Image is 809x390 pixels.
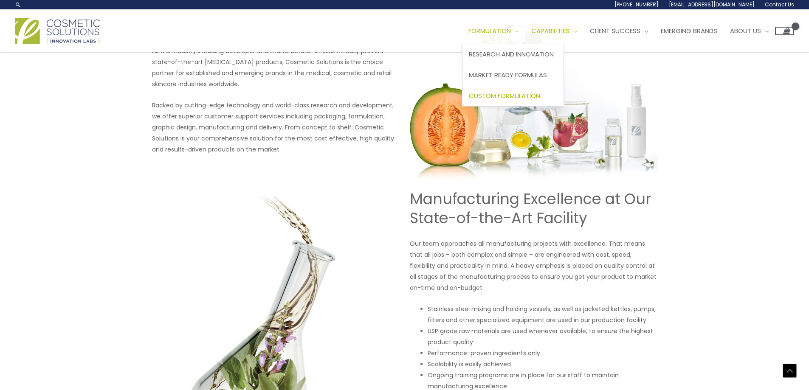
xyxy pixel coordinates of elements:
[583,18,654,44] a: Client Success
[531,26,569,35] span: Capabilities
[15,18,100,44] img: Cosmetic Solutions Logo
[15,1,22,8] a: Search icon link
[456,18,794,44] nav: Site Navigation
[428,303,657,325] li: Stainless steel mixing and holding vessels, as well as jacketed kettles, pumps, filters and other...
[428,348,657,359] li: Performance-proven ingredients only
[730,26,761,35] span: About Us
[410,189,657,228] h2: Manufacturing Excellence at Our State-of-the-Art Facility
[590,26,640,35] span: Client Success
[654,18,724,44] a: Emerging Brands
[615,1,659,8] span: [PHONE_NUMBER]
[152,100,400,155] p: Backed by cutting-edge technology and world-class research and development, we offer superior cus...
[469,50,554,59] span: Research and Innovation
[669,1,755,8] span: [EMAIL_ADDRESS][DOMAIN_NAME]
[462,85,564,106] a: Custom Formulation
[462,44,564,65] a: Research and Innovation
[428,359,657,370] li: Scalability is easily achieved
[661,26,717,35] span: Emerging Brands
[410,20,657,181] img: Formulation Station Custom Formulation Image
[469,70,547,79] span: Market Ready Formulas
[775,27,794,35] a: View Shopping Cart, empty
[469,91,540,100] span: Custom Formulation
[428,325,657,348] li: USP grade raw materials are used whenever available, to ensure the highest product quality
[462,18,525,44] a: Formulation
[525,18,583,44] a: Capabilities
[462,65,564,86] a: Market Ready Formulas
[468,26,511,35] span: Formulation
[152,45,400,90] p: As the industry’s leading developer and manufacturer of scientifically proven, state-of-the-art [...
[410,238,657,293] p: Our team approaches all manufacturing projects with excellence. That means that all jobs – both c...
[765,1,794,8] span: Contact Us
[724,18,775,44] a: About Us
